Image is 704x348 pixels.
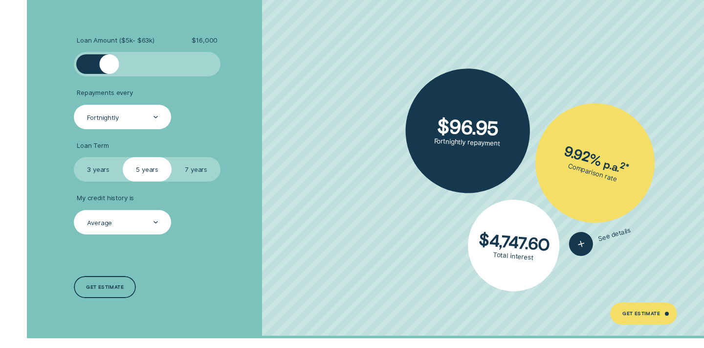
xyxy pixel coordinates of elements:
[597,226,631,243] span: See details
[74,276,136,298] a: Get estimate
[172,157,220,182] label: 7 years
[123,157,172,182] label: 5 years
[610,302,677,325] a: Get Estimate
[74,157,123,182] label: 3 years
[87,113,119,121] div: Fortnightly
[77,89,133,97] span: Repayments every
[87,218,112,227] div: Average
[77,141,109,150] span: Loan Term
[192,36,218,45] span: $ 16,000
[77,36,154,45] span: Loan Amount ( $5k - $63k )
[566,218,634,259] button: See details
[77,194,134,202] span: My credit history is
